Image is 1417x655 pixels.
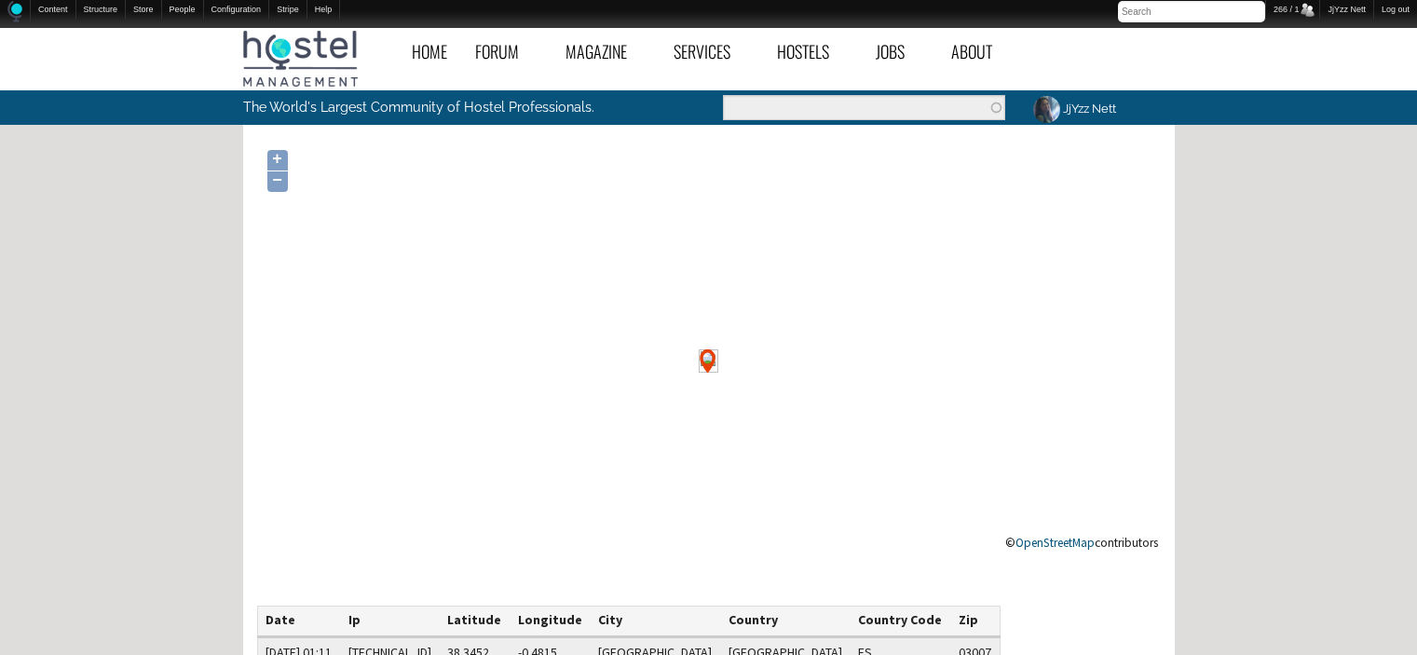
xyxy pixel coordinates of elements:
[461,31,552,73] a: Forum
[660,31,763,73] a: Services
[243,90,632,124] p: The World's Largest Community of Hostel Professionals.
[1015,535,1095,551] a: OpenStreetMap
[950,606,1000,637] th: Zip
[720,606,851,637] th: Country
[243,31,358,87] img: Hostel Management Home
[340,606,440,637] th: Ip
[510,606,591,637] th: Longitude
[552,31,660,73] a: Magazine
[591,606,721,637] th: City
[1118,1,1265,22] input: Search
[1019,90,1127,127] a: JjYzz Nett
[7,1,22,22] img: Home
[723,95,1005,120] input: Enter the terms you wish to search for.
[763,31,862,73] a: Hostels
[257,606,340,637] th: Date
[267,150,288,171] a: +
[851,606,951,637] th: Country Code
[398,31,461,73] a: Home
[862,31,937,73] a: Jobs
[937,31,1025,73] a: About
[267,171,288,192] a: −
[440,606,511,637] th: Latitude
[1030,93,1063,126] img: JjYzz Nett's picture
[1005,537,1158,549] div: © contributors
